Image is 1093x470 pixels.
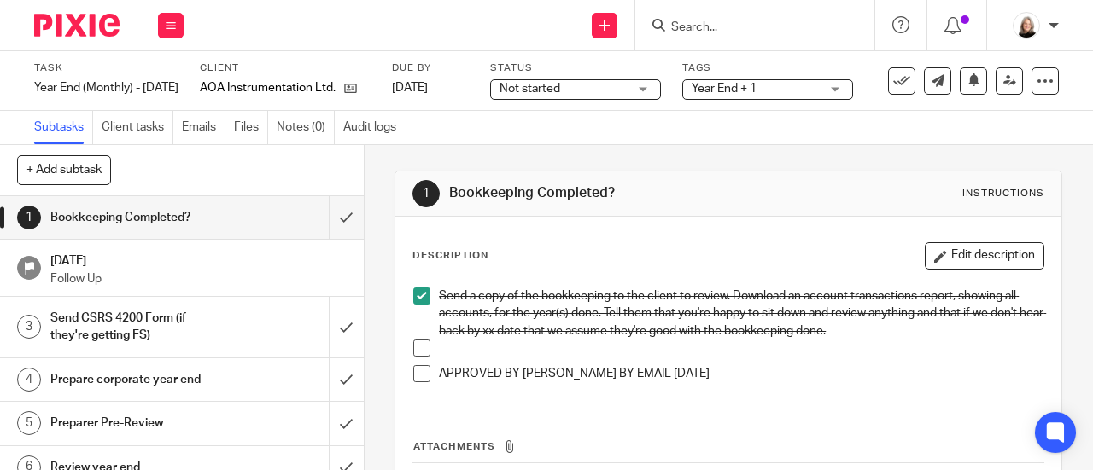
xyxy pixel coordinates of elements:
[277,111,335,144] a: Notes (0)
[50,205,225,230] h1: Bookkeeping Completed?
[925,242,1044,270] button: Edit description
[439,287,1043,339] p: Send a copy of the bookkeeping to the client to review. Download an account transactions report, ...
[490,61,661,75] label: Status
[34,61,178,75] label: Task
[439,365,1043,382] p: APPROVED BY [PERSON_NAME] BY EMAIL [DATE]
[50,248,347,270] h1: [DATE]
[34,79,178,96] div: Year End (Monthly) - July 2025
[182,111,225,144] a: Emails
[669,20,823,36] input: Search
[34,14,120,37] img: Pixie
[234,111,268,144] a: Files
[200,79,336,96] p: AOA Instrumentation Ltd.
[17,206,41,229] div: 1
[34,111,93,144] a: Subtasks
[17,368,41,392] div: 4
[50,410,225,436] h1: Preparer Pre-Review
[1013,12,1040,39] img: Screenshot%202023-11-02%20134555.png
[17,315,41,339] div: 3
[50,270,347,287] p: Follow Up
[392,82,428,94] span: [DATE]
[412,180,440,207] div: 1
[692,83,757,95] span: Year End + 1
[200,61,371,75] label: Client
[50,367,225,392] h1: Prepare corporate year end
[392,61,469,75] label: Due by
[34,79,178,96] div: Year End (Monthly) - [DATE]
[17,155,111,184] button: + Add subtask
[413,442,495,451] span: Attachments
[412,249,488,263] p: Description
[449,184,765,202] h1: Bookkeeping Completed?
[102,111,173,144] a: Client tasks
[962,187,1044,200] div: Instructions
[343,111,405,144] a: Audit logs
[50,305,225,349] h1: Send CSRS 4200 Form (if they're getting FS)
[500,83,560,95] span: Not started
[17,411,41,435] div: 5
[682,61,853,75] label: Tags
